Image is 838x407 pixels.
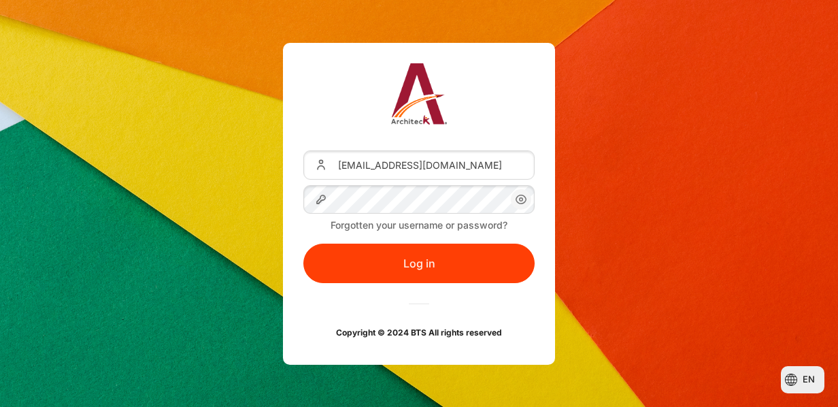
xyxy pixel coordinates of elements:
[303,150,535,179] input: Username or Email Address
[303,244,535,283] button: Log in
[391,63,448,130] a: Architeck
[391,63,448,125] img: Architeck
[781,366,824,393] button: Languages
[331,219,507,231] a: Forgotten your username or password?
[336,327,502,338] strong: Copyright © 2024 BTS All rights reserved
[803,373,815,387] span: en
